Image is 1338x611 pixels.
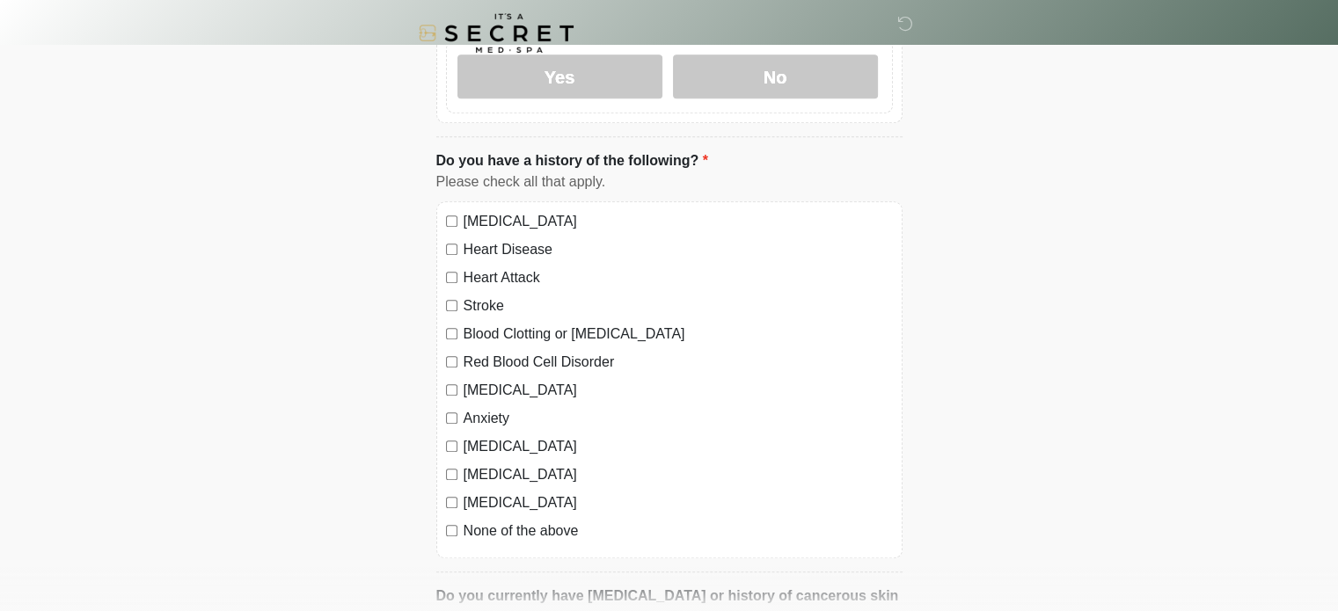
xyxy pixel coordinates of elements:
[446,384,457,396] input: [MEDICAL_DATA]
[464,520,893,542] label: None of the above
[446,525,457,536] input: None of the above
[446,356,457,367] input: Red Blood Cell Disorder
[464,380,893,401] label: [MEDICAL_DATA]
[464,492,893,513] label: [MEDICAL_DATA]
[464,408,893,429] label: Anxiety
[464,352,893,373] label: Red Blood Cell Disorder
[446,300,457,311] input: Stroke
[446,328,457,339] input: Blood Clotting or [MEDICAL_DATA]
[464,436,893,457] label: [MEDICAL_DATA]
[464,211,893,232] label: [MEDICAL_DATA]
[446,497,457,508] input: [MEDICAL_DATA]
[673,55,878,98] label: No
[464,295,893,316] label: Stroke
[464,324,893,345] label: Blood Clotting or [MEDICAL_DATA]
[419,13,574,53] img: It's A Secret Med Spa Logo
[464,464,893,485] label: [MEDICAL_DATA]
[446,272,457,283] input: Heart Attack
[446,440,457,452] input: [MEDICAL_DATA]
[457,55,662,98] label: Yes
[446,244,457,255] input: Heart Disease
[446,215,457,227] input: [MEDICAL_DATA]
[436,171,903,193] div: Please check all that apply.
[436,150,708,171] label: Do you have a history of the following?
[464,267,893,288] label: Heart Attack
[446,469,457,480] input: [MEDICAL_DATA]
[446,412,457,424] input: Anxiety
[464,239,893,260] label: Heart Disease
